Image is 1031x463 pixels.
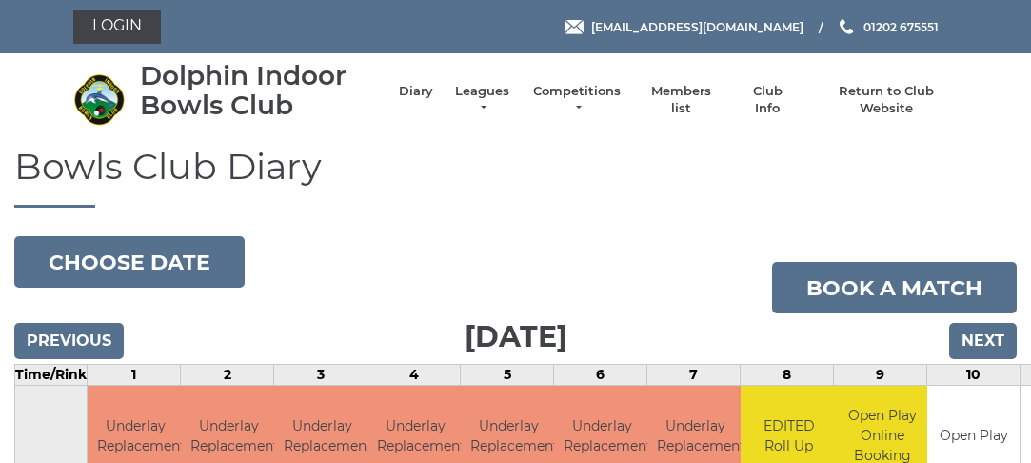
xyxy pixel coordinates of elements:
td: 3 [274,365,367,386]
td: 5 [461,365,554,386]
span: 01202 675551 [863,19,939,33]
a: Email [EMAIL_ADDRESS][DOMAIN_NAME] [565,18,803,36]
input: Next [949,323,1017,359]
img: Dolphin Indoor Bowls Club [73,73,126,126]
td: 6 [554,365,647,386]
a: Leagues [452,83,512,117]
button: Choose date [14,236,245,288]
img: Phone us [840,19,853,34]
input: Previous [14,323,124,359]
td: 4 [367,365,461,386]
a: Competitions [531,83,623,117]
td: 7 [647,365,741,386]
div: Dolphin Indoor Bowls Club [140,61,380,120]
h1: Bowls Club Diary [14,147,1017,209]
a: Diary [399,83,433,100]
img: Email [565,20,584,34]
td: 8 [741,365,834,386]
td: 2 [181,365,274,386]
td: 9 [834,365,927,386]
td: 1 [88,365,181,386]
a: Phone us 01202 675551 [837,18,939,36]
td: Time/Rink [15,365,88,386]
td: 10 [927,365,1021,386]
a: Return to Club Website [814,83,958,117]
a: Members list [642,83,721,117]
a: Login [73,10,161,44]
a: Book a match [772,262,1017,313]
span: [EMAIL_ADDRESS][DOMAIN_NAME] [591,19,803,33]
a: Club Info [740,83,795,117]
